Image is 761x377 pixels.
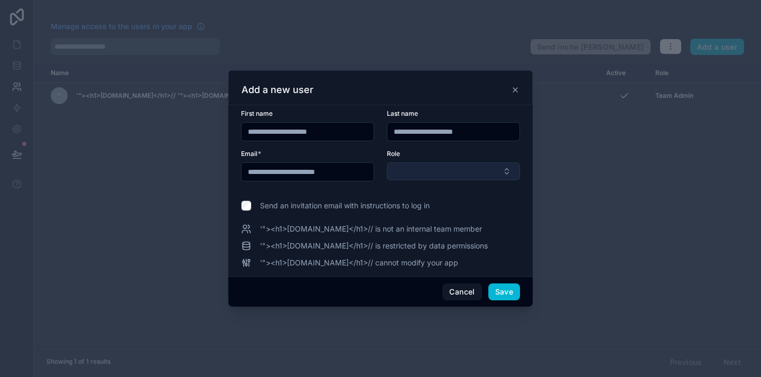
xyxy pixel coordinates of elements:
span: '"><h1>[DOMAIN_NAME]</h1>// cannot modify your app [260,258,458,268]
h3: Add a new user [242,84,313,96]
span: Send an invitation email with instructions to log in [260,200,430,211]
input: Send an invitation email with instructions to log in [241,200,252,211]
button: Save [488,283,520,300]
span: Last name [387,109,418,117]
span: Role [387,150,400,158]
span: '"><h1>[DOMAIN_NAME]</h1>// is restricted by data permissions [260,241,488,251]
button: Select Button [387,162,520,180]
button: Cancel [442,283,481,300]
span: First name [241,109,273,117]
span: '"><h1>[DOMAIN_NAME]</h1>// is not an internal team member [260,224,482,234]
span: Email [241,150,257,158]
